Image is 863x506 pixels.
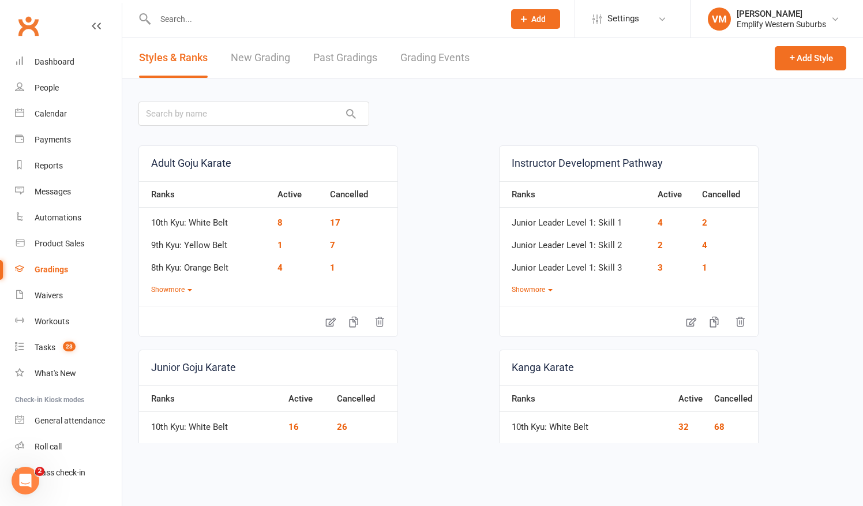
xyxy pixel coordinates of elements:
a: 4 [658,218,663,228]
div: People [35,83,59,92]
th: Cancelled [324,181,397,208]
a: Instructor Development Pathway [500,146,758,181]
div: What's New [35,369,76,378]
div: Emplify Western Suburbs [737,19,826,29]
a: 1 [277,240,283,250]
th: Active [673,385,708,412]
div: General attendance [35,416,105,425]
a: 4 [702,240,707,250]
a: Dashboard [15,49,122,75]
a: Messages [15,179,122,205]
th: Ranks [139,385,283,412]
a: Payments [15,127,122,153]
th: Ranks [500,385,673,412]
th: Ranks [500,181,652,208]
a: Adult Goju Karate [139,146,397,181]
span: 23 [63,342,76,351]
div: Class check-in [35,468,85,477]
input: Search by name [138,102,369,126]
a: 17 [330,218,340,228]
th: Active [283,385,331,412]
th: Ranks [139,181,272,208]
a: What's New [15,361,122,387]
span: Settings [607,6,639,32]
td: 9th Kyu: Yellow Belt [139,230,272,253]
a: People [15,75,122,101]
a: Reports [15,153,122,179]
a: Clubworx [14,12,43,40]
div: Gradings [35,265,68,274]
div: Reports [35,161,63,170]
a: 16 [288,422,299,432]
a: 32 [678,422,689,432]
a: General attendance kiosk mode [15,408,122,434]
a: 3 [658,263,663,273]
div: Automations [35,213,81,222]
th: Cancelled [708,385,758,412]
a: Kanga Karate [500,350,758,385]
a: 7 [330,240,335,250]
a: Class kiosk mode [15,460,122,486]
td: 10th Kyu: White Belt [500,412,673,434]
div: Product Sales [35,239,84,248]
th: Active [652,181,696,208]
div: Calendar [35,109,67,118]
td: Junior Leader Level 1: Skill 3 [500,253,652,275]
a: New Grading [231,38,290,78]
td: 9th Kyu: Half Yellow Belt [139,434,283,457]
div: Roll call [35,442,62,451]
a: Tasks 23 [15,335,122,361]
a: 26 [337,422,347,432]
a: Styles & Ranks [139,38,208,78]
div: Messages [35,187,71,196]
div: Waivers [35,291,63,300]
a: Roll call [15,434,122,460]
a: 1 [702,263,707,273]
div: Payments [35,135,71,144]
input: Search... [152,11,496,27]
td: 10th Kyu: White Belt [139,208,272,230]
a: 2 [658,240,663,250]
a: Past Gradings [313,38,377,78]
div: Dashboard [35,57,74,66]
th: Active [272,181,324,208]
div: Workouts [35,317,69,326]
a: Automations [15,205,122,231]
a: 8 [277,218,283,228]
td: 10th Kyu: White Belt [139,412,283,434]
iframe: Intercom live chat [12,467,39,494]
a: Grading Events [400,38,470,78]
span: 2 [35,467,44,476]
div: [PERSON_NAME] [737,9,826,19]
td: 9th [PERSON_NAME]: White Belt Yellow Stripe [500,434,673,471]
a: Product Sales [15,231,122,257]
td: Junior Leader Level 1: Skill 2 [500,230,652,253]
button: Showmore [151,284,192,295]
a: 4 [277,263,283,273]
div: Tasks [35,343,55,352]
a: Gradings [15,257,122,283]
button: Add Style [775,46,846,70]
a: 68 [714,422,725,432]
button: Add [511,9,560,29]
a: 2 [702,218,707,228]
span: Add [531,14,546,24]
th: Cancelled [696,181,758,208]
div: VM [708,8,731,31]
a: Workouts [15,309,122,335]
th: Cancelled [331,385,397,412]
a: Calendar [15,101,122,127]
a: Waivers [15,283,122,309]
button: Showmore [512,284,553,295]
td: Junior Leader Level 1: Skill 1 [500,208,652,230]
a: 1 [330,263,335,273]
a: Junior Goju Karate [139,350,397,385]
td: 8th Kyu: Orange Belt [139,253,272,275]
